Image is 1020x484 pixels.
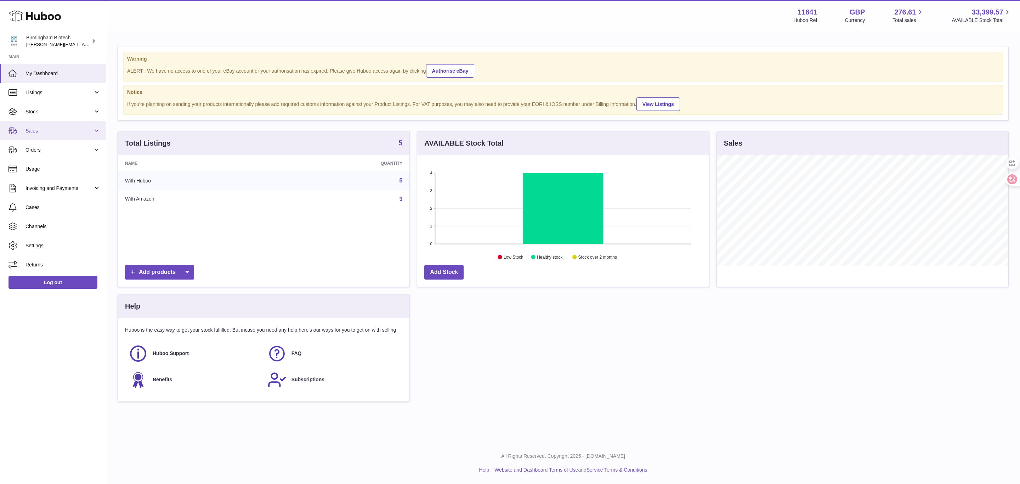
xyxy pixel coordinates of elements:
div: ALERT : We have no access to one of your eBay account or your authorisation has expired. Please g... [127,63,999,78]
a: Authorise eBay [426,64,475,78]
text: 4 [430,171,432,175]
span: AVAILABLE Stock Total [952,17,1011,24]
span: My Dashboard [25,70,101,77]
h3: Help [125,302,140,311]
a: Website and Dashboard Terms of Use [494,467,578,473]
span: FAQ [291,350,302,357]
span: Settings [25,242,101,249]
a: 3 [399,196,402,202]
span: 276.61 [894,7,916,17]
span: Channels [25,223,101,230]
a: Help [479,467,489,473]
text: 1 [430,224,432,228]
span: Huboo Support [153,350,189,357]
div: If you're planning on sending your products internationally please add required customs informati... [127,96,999,111]
p: Huboo is the easy way to get your stock fulfilled. But incase you need any help here's our ways f... [125,327,402,333]
h3: Total Listings [125,139,171,148]
span: Total sales [892,17,924,24]
h3: Sales [724,139,742,148]
span: 33,399.57 [972,7,1003,17]
a: Log out [8,276,97,289]
text: Low Stock [504,255,523,260]
a: 5 [399,178,402,184]
img: m.hsu@birminghambiotech.co.uk [8,36,19,46]
a: Service Terms & Conditions [586,467,647,473]
div: Birmingham Biotech [26,34,90,48]
a: View Listings [636,97,680,111]
span: Invoicing and Payments [25,185,93,192]
text: 2 [430,206,432,210]
text: Healthy stock [537,255,563,260]
span: Subscriptions [291,376,324,383]
div: Huboo Ref [794,17,817,24]
span: [PERSON_NAME][EMAIL_ADDRESS][DOMAIN_NAME] [26,41,142,47]
span: Returns [25,261,101,268]
li: and [492,467,647,473]
text: 3 [430,188,432,193]
a: FAQ [267,344,399,363]
span: Listings [25,89,93,96]
a: Add Stock [424,265,464,280]
td: With Huboo [118,171,278,190]
strong: GBP [850,7,865,17]
a: Subscriptions [267,370,399,389]
th: Quantity [278,155,410,171]
strong: Notice [127,89,999,96]
a: Add products [125,265,194,280]
span: Stock [25,108,93,115]
div: Currency [845,17,865,24]
a: 5 [398,139,402,148]
a: Huboo Support [129,344,260,363]
span: Benefits [153,376,172,383]
strong: 11841 [798,7,817,17]
a: 33,399.57 AVAILABLE Stock Total [952,7,1011,24]
text: Stock over 2 months [578,255,617,260]
h3: AVAILABLE Stock Total [424,139,503,148]
strong: Warning [127,56,999,62]
a: 276.61 Total sales [892,7,924,24]
span: Orders [25,147,93,153]
p: All Rights Reserved. Copyright 2025 - [DOMAIN_NAME] [112,453,1014,460]
span: Sales [25,128,93,134]
a: Benefits [129,370,260,389]
strong: 5 [398,139,402,146]
td: With Amazon [118,190,278,208]
th: Name [118,155,278,171]
span: Cases [25,204,101,211]
text: 0 [430,242,432,246]
span: Usage [25,166,101,173]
